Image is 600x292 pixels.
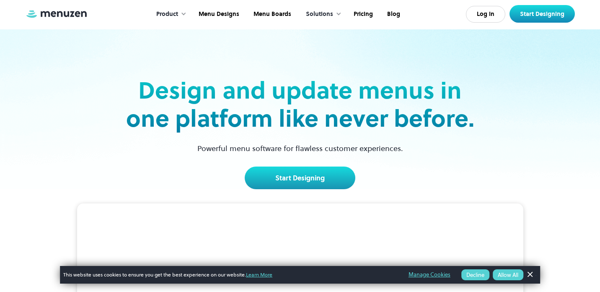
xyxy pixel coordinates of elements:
p: Powerful menu software for flawless customer experiences. [187,143,414,154]
a: Blog [379,1,406,27]
a: Manage Cookies [409,270,450,279]
a: Log In [466,6,505,23]
div: Product [148,1,191,27]
div: Product [156,10,178,19]
a: Learn More [246,271,272,278]
button: Allow All [493,269,523,280]
div: Solutions [297,1,346,27]
button: Decline [461,269,489,280]
a: Start Designing [509,5,575,23]
a: Start Designing [245,167,355,189]
a: Dismiss Banner [523,269,536,281]
a: Menu Designs [191,1,246,27]
a: Pricing [346,1,379,27]
a: Menu Boards [246,1,297,27]
h2: Design and update menus in one platform like never before. [123,76,477,133]
div: Solutions [306,10,333,19]
span: This website uses cookies to ensure you get the best experience on our website. [63,271,397,279]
